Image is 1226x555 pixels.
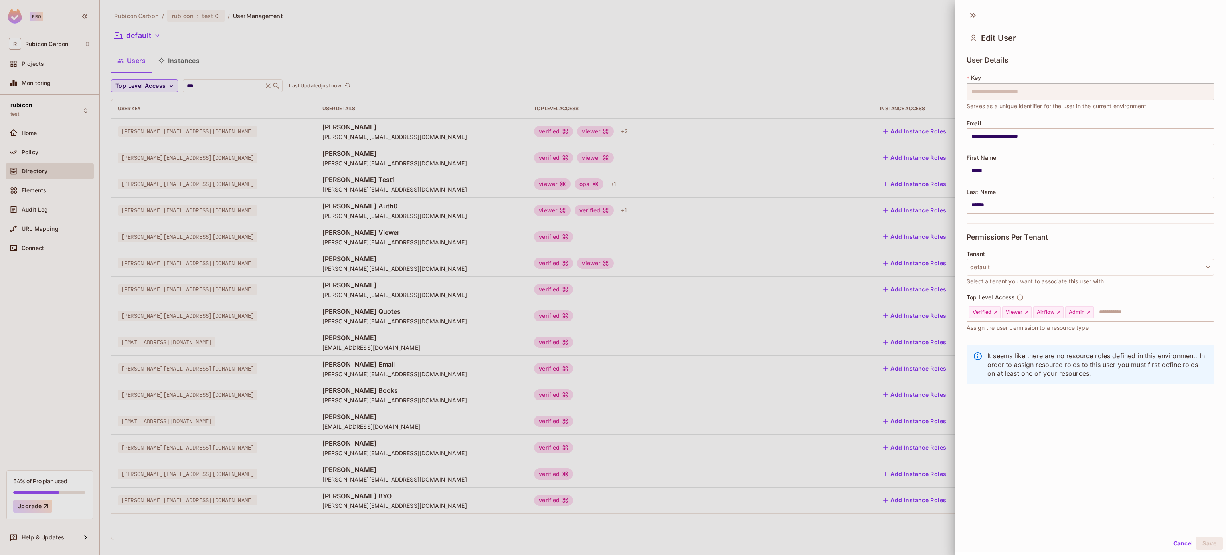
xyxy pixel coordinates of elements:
[1002,306,1032,318] div: Viewer
[967,277,1105,286] span: Select a tenant you want to associate this user with.
[1037,309,1054,315] span: Airflow
[967,294,1015,301] span: Top Level Access
[1170,537,1196,550] button: Cancel
[987,351,1208,378] p: It seems like there are no resource roles defined in this environment. In order to assign resourc...
[967,259,1214,276] button: default
[967,251,985,257] span: Tenant
[967,120,981,127] span: Email
[967,102,1148,111] span: Serves as a unique identifier for the user in the current environment.
[1210,311,1211,313] button: Open
[967,155,997,161] span: First Name
[1065,306,1094,318] div: Admin
[973,309,991,315] span: Verified
[969,306,1001,318] div: Verified
[1033,306,1064,318] div: Airflow
[967,56,1008,64] span: User Details
[1196,537,1223,550] button: Save
[967,323,1089,332] span: Assign the user permission to a resource type
[1069,309,1084,315] span: Admin
[967,189,996,195] span: Last Name
[981,33,1016,43] span: Edit User
[1006,309,1022,315] span: Viewer
[967,233,1048,241] span: Permissions Per Tenant
[971,75,981,81] span: Key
